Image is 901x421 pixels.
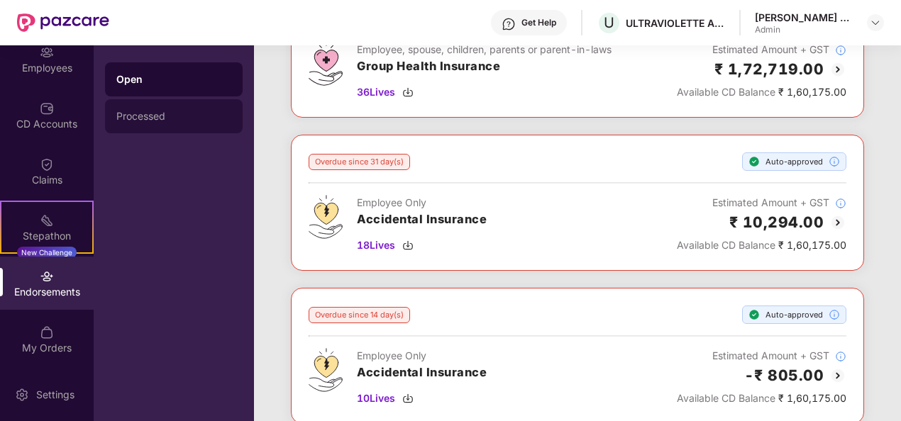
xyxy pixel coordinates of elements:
[742,305,846,324] div: Auto-approved
[357,57,612,76] h3: Group Health Insurance
[309,348,343,392] img: svg+xml;base64,PHN2ZyB4bWxucz0iaHR0cDovL3d3dy53My5vcmcvMjAwMC9zdmciIHdpZHRoPSI0OS4zMjEiIGhlaWdodD...
[40,213,54,228] img: svg+xml;base64,PHN2ZyB4bWxucz0iaHR0cDovL3d3dy53My5vcmcvMjAwMC9zdmciIHdpZHRoPSIyMSIgaGVpZ2h0PSIyMC...
[402,86,414,98] img: svg+xml;base64,PHN2ZyBpZD0iRG93bmxvYWQtMzJ4MzIiIHhtbG5zPSJodHRwOi8vd3d3LnczLm9yZy8yMDAwL3N2ZyIgd2...
[357,211,487,229] h3: Accidental Insurance
[829,214,846,231] img: svg+xml;base64,PHN2ZyBpZD0iQmFjay0yMHgyMCIgeG1sbnM9Imh0dHA6Ly93d3cudzMub3JnLzIwMDAvc3ZnIiB3aWR0aD...
[677,84,846,100] div: ₹ 1,60,175.00
[40,325,54,339] img: svg+xml;base64,PHN2ZyBpZD0iTXlfT3JkZXJzIiBkYXRhLW5hbWU9Ik15IE9yZGVycyIgeG1sbnM9Imh0dHA6Ly93d3cudz...
[357,364,487,382] h3: Accidental Insurance
[677,392,775,404] span: Available CD Balance
[835,45,846,56] img: svg+xml;base64,PHN2ZyBpZD0iSW5mb18tXzMyeDMyIiBkYXRhLW5hbWU9IkluZm8gLSAzMngzMiIgeG1sbnM9Imh0dHA6Ly...
[402,240,414,251] img: svg+xml;base64,PHN2ZyBpZD0iRG93bmxvYWQtMzJ4MzIiIHhtbG5zPSJodHRwOi8vd3d3LnczLm9yZy8yMDAwL3N2ZyIgd2...
[357,42,612,57] div: Employee, spouse, children, parents or parent-in-laws
[677,391,846,406] div: ₹ 1,60,175.00
[829,156,840,167] img: svg+xml;base64,PHN2ZyBpZD0iSW5mb18tXzMyeDMyIiBkYXRhLW5hbWU9IkluZm8gLSAzMngzMiIgeG1sbnM9Imh0dHA6Ly...
[748,156,760,167] img: svg+xml;base64,PHN2ZyBpZD0iU3RlcC1Eb25lLTE2eDE2IiB4bWxucz0iaHR0cDovL3d3dy53My5vcmcvMjAwMC9zdmciIH...
[677,239,775,251] span: Available CD Balance
[357,84,395,100] span: 36 Lives
[32,388,79,402] div: Settings
[40,101,54,116] img: svg+xml;base64,PHN2ZyBpZD0iQ0RfQWNjb3VudHMiIGRhdGEtbmFtZT0iQ0QgQWNjb3VudHMiIHhtbG5zPSJodHRwOi8vd3...
[40,157,54,172] img: svg+xml;base64,PHN2ZyBpZD0iQ2xhaW0iIHhtbG5zPSJodHRwOi8vd3d3LnczLm9yZy8yMDAwL3N2ZyIgd2lkdGg9IjIwIi...
[677,195,846,211] div: Estimated Amount + GST
[357,237,395,253] span: 18 Lives
[829,367,846,384] img: svg+xml;base64,PHN2ZyBpZD0iQmFjay0yMHgyMCIgeG1sbnM9Imh0dHA6Ly93d3cudzMub3JnLzIwMDAvc3ZnIiB3aWR0aD...
[755,24,854,35] div: Admin
[309,42,343,86] img: svg+xml;base64,PHN2ZyB4bWxucz0iaHR0cDovL3d3dy53My5vcmcvMjAwMC9zdmciIHdpZHRoPSI0Ny43MTQiIGhlaWdodD...
[357,391,395,406] span: 10 Lives
[116,111,231,122] div: Processed
[677,237,846,253] div: ₹ 1,60,175.00
[309,307,410,323] div: Overdue since 14 day(s)
[309,195,343,239] img: svg+xml;base64,PHN2ZyB4bWxucz0iaHR0cDovL3d3dy53My5vcmcvMjAwMC9zdmciIHdpZHRoPSI0OS4zMjEiIGhlaWdodD...
[40,45,54,60] img: svg+xml;base64,PHN2ZyBpZD0iRW1wbG95ZWVzIiB4bWxucz0iaHR0cDovL3d3dy53My5vcmcvMjAwMC9zdmciIHdpZHRoPS...
[835,198,846,209] img: svg+xml;base64,PHN2ZyBpZD0iSW5mb18tXzMyeDMyIiBkYXRhLW5hbWU9IkluZm8gLSAzMngzMiIgeG1sbnM9Imh0dHA6Ly...
[604,14,614,31] span: U
[502,17,516,31] img: svg+xml;base64,PHN2ZyBpZD0iSGVscC0zMngzMiIgeG1sbnM9Imh0dHA6Ly93d3cudzMub3JnLzIwMDAvc3ZnIiB3aWR0aD...
[15,388,29,402] img: svg+xml;base64,PHN2ZyBpZD0iU2V0dGluZy0yMHgyMCIgeG1sbnM9Imh0dHA6Ly93d3cudzMub3JnLzIwMDAvc3ZnIiB3aW...
[755,11,854,24] div: [PERSON_NAME] E A
[714,57,824,81] h2: ₹ 1,72,719.00
[357,195,487,211] div: Employee Only
[744,364,824,387] h2: -₹ 805.00
[829,61,846,78] img: svg+xml;base64,PHN2ZyBpZD0iQmFjay0yMHgyMCIgeG1sbnM9Imh0dHA6Ly93d3cudzMub3JnLzIwMDAvc3ZnIiB3aWR0aD...
[870,17,881,28] img: svg+xml;base64,PHN2ZyBpZD0iRHJvcGRvd24tMzJ4MzIiIHhtbG5zPSJodHRwOi8vd3d3LnczLm9yZy8yMDAwL3N2ZyIgd2...
[835,351,846,362] img: svg+xml;base64,PHN2ZyBpZD0iSW5mb18tXzMyeDMyIiBkYXRhLW5hbWU9IkluZm8gLSAzMngzMiIgeG1sbnM9Imh0dHA6Ly...
[677,86,775,98] span: Available CD Balance
[116,72,231,86] div: Open
[677,348,846,364] div: Estimated Amount + GST
[748,309,760,320] img: svg+xml;base64,PHN2ZyBpZD0iU3RlcC1Eb25lLTE2eDE2IiB4bWxucz0iaHR0cDovL3d3dy53My5vcmcvMjAwMC9zdmciIH...
[1,229,92,243] div: Stepathon
[677,42,846,57] div: Estimated Amount + GST
[17,13,109,32] img: New Pazcare Logo
[521,17,556,28] div: Get Help
[626,16,725,30] div: ULTRAVIOLETTE AUTOMOTIVE PRIVATE LIMITED
[402,393,414,404] img: svg+xml;base64,PHN2ZyBpZD0iRG93bmxvYWQtMzJ4MzIiIHhtbG5zPSJodHRwOi8vd3d3LnczLm9yZy8yMDAwL3N2ZyIgd2...
[357,348,487,364] div: Employee Only
[309,154,410,170] div: Overdue since 31 day(s)
[729,211,824,234] h2: ₹ 10,294.00
[742,152,846,171] div: Auto-approved
[40,269,54,284] img: svg+xml;base64,PHN2ZyBpZD0iRW5kb3JzZW1lbnRzIiB4bWxucz0iaHR0cDovL3d3dy53My5vcmcvMjAwMC9zdmciIHdpZH...
[829,309,840,320] img: svg+xml;base64,PHN2ZyBpZD0iSW5mb18tXzMyeDMyIiBkYXRhLW5hbWU9IkluZm8gLSAzMngzMiIgeG1sbnM9Imh0dHA6Ly...
[17,247,77,258] div: New Challenge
